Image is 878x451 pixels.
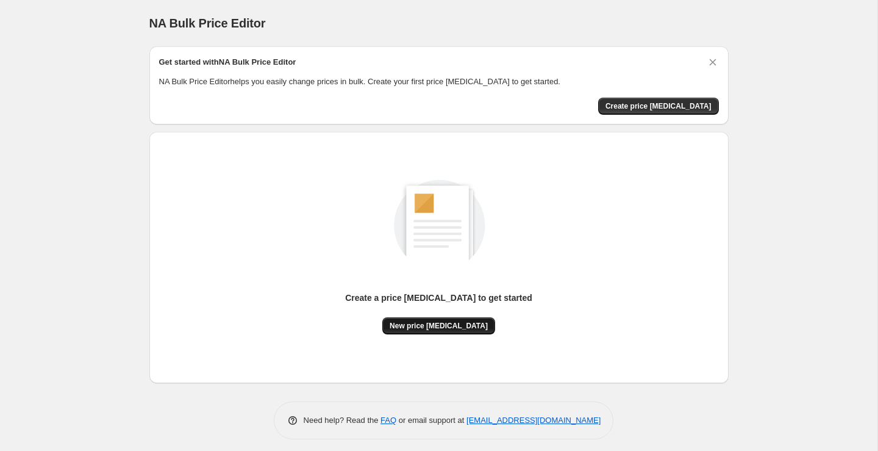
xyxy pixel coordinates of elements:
[598,98,719,115] button: Create price change job
[396,416,466,425] span: or email support at
[605,101,712,111] span: Create price [MEDICAL_DATA]
[345,292,532,304] p: Create a price [MEDICAL_DATA] to get started
[390,321,488,331] span: New price [MEDICAL_DATA]
[466,416,601,425] a: [EMAIL_ADDRESS][DOMAIN_NAME]
[382,317,495,334] button: New price [MEDICAL_DATA]
[159,76,719,88] p: NA Bulk Price Editor helps you easily change prices in bulk. Create your first price [MEDICAL_DAT...
[159,56,296,68] h2: Get started with NA Bulk Price Editor
[707,56,719,68] button: Dismiss card
[149,16,266,30] span: NA Bulk Price Editor
[304,416,381,425] span: Need help? Read the
[380,416,396,425] a: FAQ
